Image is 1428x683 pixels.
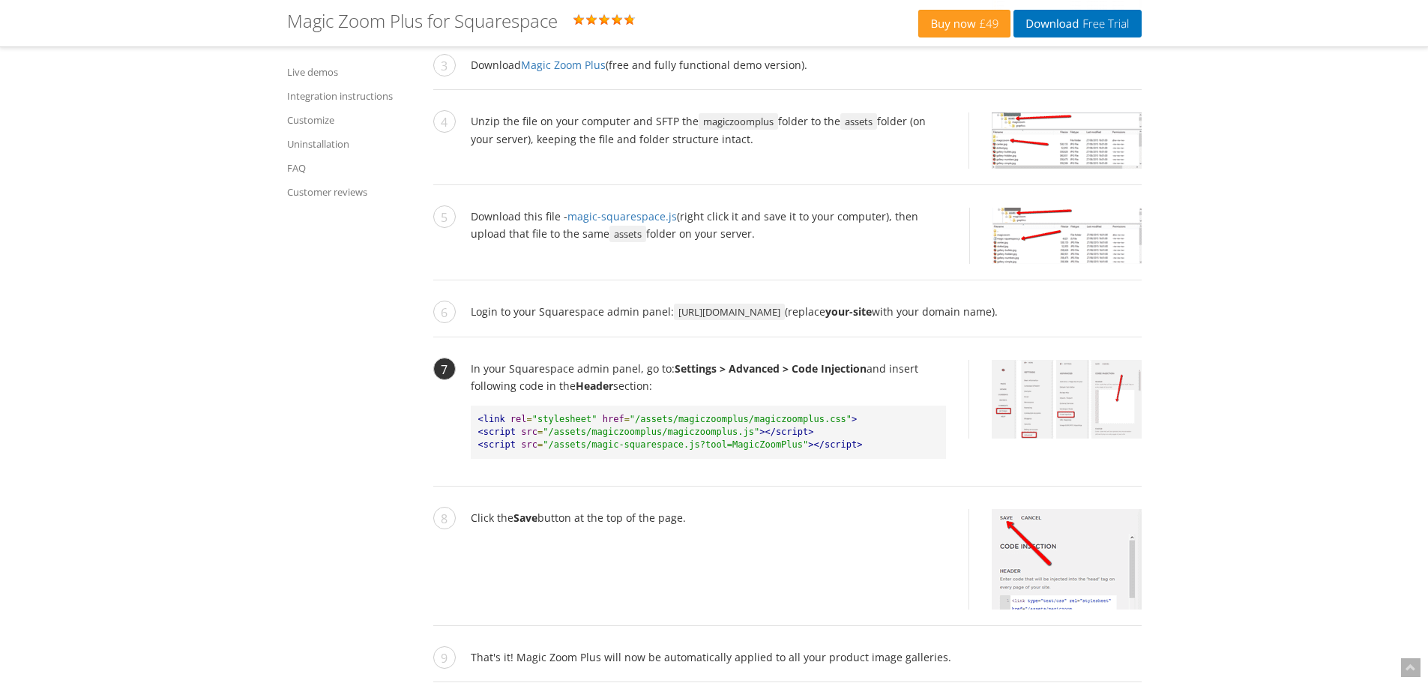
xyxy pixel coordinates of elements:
[992,360,1142,439] img: Add image zoom code to Squarespace header
[433,208,1142,280] li: Download this file - (right click it and save it to your computer), then upload that file to the ...
[287,11,558,31] h1: Magic Zoom Plus for Squarespace
[968,112,1142,169] a: Upload magiczoomplus folder to Squarespace server
[759,427,813,437] span: ></script>
[478,427,516,437] span: <script
[624,414,630,424] span: =
[609,226,646,242] span: assets
[287,11,919,35] div: Rating: 5.0 ( )
[433,56,1142,90] li: Download (free and fully functional demo version).
[1013,10,1141,37] a: DownloadFree Trial
[510,414,527,424] span: rel
[521,58,606,72] a: Magic Zoom Plus
[968,509,1142,610] a: Save Squarespace changes for image zoom to appear
[532,414,597,424] span: "stylesheet"
[674,304,785,320] span: [URL][DOMAIN_NAME]
[513,511,537,525] b: Save
[543,439,808,450] span: "/assets/magic-squarespace.js?tool=MagicZoomPlus"
[478,439,516,450] span: <script
[521,439,537,450] span: src
[433,649,1142,682] li: That's it! Magic Zoom Plus will now be automatically applied to all your product image galleries.
[808,439,862,450] span: ></script>
[567,209,677,223] a: magic-squarespace.js
[852,414,857,424] span: >
[1079,18,1129,30] span: Free Trial
[433,509,1142,626] li: Click the button at the top of the page.
[840,113,877,130] span: assets
[543,427,759,437] span: "/assets/magiczoomplus/magiczoomplus.js"
[478,414,505,424] span: <link
[576,379,613,393] b: Header
[675,361,867,376] b: Settings > Advanced > Code Injection
[992,112,1142,169] img: Upload magiczoomplus folder to Squarespace server
[603,414,624,424] span: href
[992,509,1142,610] img: Save Squarespace changes for image zoom to appear
[699,113,778,130] span: magiczoomplus
[471,360,1142,394] p: In your Squarespace admin panel, go to: and insert following code in the section:
[976,18,999,30] span: £49
[537,439,543,450] span: =
[969,208,1142,264] a: Upload magic-squarespace.js to Squarespace server
[968,360,1142,439] a: Add image zoom code to Squarespace header
[521,427,537,437] span: src
[527,414,532,424] span: =
[918,10,1010,37] a: Buy now£49
[537,427,543,437] span: =
[630,414,852,424] span: "/assets/magiczoomplus/magiczoomplus.css"
[433,303,1142,337] li: Login to your Squarespace admin panel: (replace with your domain name).
[992,208,1142,264] img: Upload magic-squarespace.js to Squarespace server
[433,112,1142,185] li: Unzip the file on your computer and SFTP the folder to the folder (on your server), keeping the f...
[825,304,872,319] strong: your-site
